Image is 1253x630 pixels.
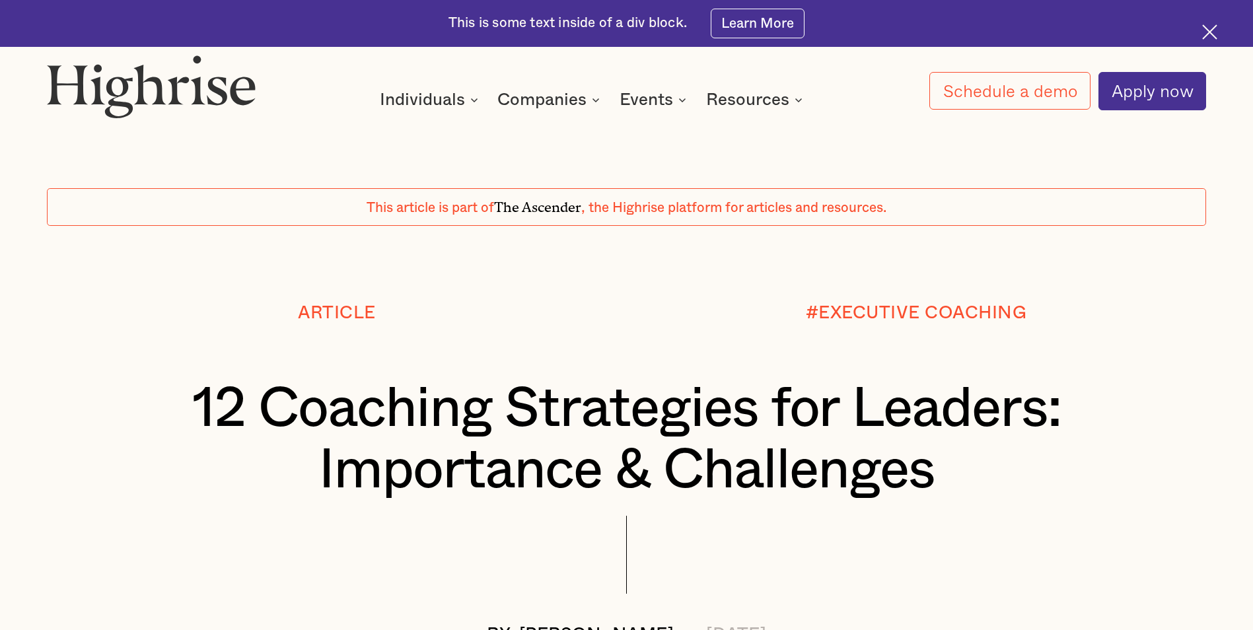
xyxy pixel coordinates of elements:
div: Article [298,304,376,323]
div: Events [620,92,673,108]
h1: 12 Coaching Strategies for Leaders: Importance & Challenges [95,378,1158,501]
img: Highrise logo [47,55,256,118]
div: Companies [497,92,587,108]
div: Individuals [380,92,465,108]
div: Resources [706,92,789,108]
span: The Ascender [494,196,581,213]
img: Cross icon [1202,24,1217,40]
a: Apply now [1098,72,1206,110]
div: #EXECUTIVE COACHING [806,304,1027,323]
div: Individuals [380,92,482,108]
div: This is some text inside of a div block. [448,14,687,32]
a: Learn More [711,9,805,38]
span: , the Highrise platform for articles and resources. [581,201,886,215]
span: This article is part of [367,201,494,215]
a: Schedule a demo [929,72,1090,110]
div: Resources [706,92,806,108]
div: Events [620,92,690,108]
div: Companies [497,92,604,108]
